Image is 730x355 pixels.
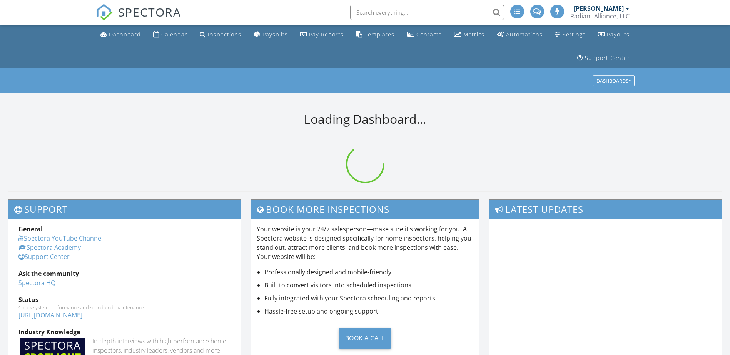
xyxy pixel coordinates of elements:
div: Settings [563,31,586,38]
a: Support Center [574,51,633,65]
li: Professionally designed and mobile-friendly [264,267,473,277]
a: Support Center [18,252,70,261]
strong: General [18,225,43,233]
a: Book a Call [257,322,473,355]
div: Check system performance and scheduled maintenance. [18,304,231,310]
div: Dashboard [109,31,141,38]
h3: Latest Updates [489,200,722,219]
div: Pay Reports [309,31,344,38]
button: Dashboards [593,76,635,86]
div: Book a Call [339,328,391,349]
a: Inspections [197,28,244,42]
div: Contacts [416,31,442,38]
a: Settings [552,28,589,42]
div: Inspections [208,31,241,38]
div: Industry Knowledge [18,327,231,337]
a: Pay Reports [297,28,347,42]
h3: Book More Inspections [251,200,479,219]
a: Calendar [150,28,190,42]
div: Support Center [585,54,630,61]
a: Payouts [595,28,633,42]
a: Automations (Basic) [494,28,546,42]
li: Fully integrated with your Spectora scheduling and reports [264,294,473,303]
p: Your website is your 24/7 salesperson—make sure it’s working for you. A Spectora website is desig... [257,224,473,261]
div: Automations [506,31,543,38]
li: Built to convert visitors into scheduled inspections [264,280,473,290]
div: Ask the community [18,269,231,278]
a: Metrics [451,28,488,42]
input: Search everything... [350,5,504,20]
div: Metrics [463,31,484,38]
a: Spectora YouTube Channel [18,234,103,242]
a: Templates [353,28,398,42]
div: Dashboards [596,78,631,84]
div: Radiant Alliance, LLC [570,12,630,20]
img: The Best Home Inspection Software - Spectora [96,4,113,21]
div: Calendar [161,31,187,38]
div: Templates [364,31,394,38]
a: Contacts [404,28,445,42]
li: Hassle-free setup and ongoing support [264,307,473,316]
h3: Support [8,200,241,219]
div: [PERSON_NAME] [574,5,624,12]
a: Spectora Academy [18,243,81,252]
a: Dashboard [97,28,144,42]
div: Status [18,295,231,304]
span: SPECTORA [118,4,181,20]
a: Spectora HQ [18,279,55,287]
a: Paysplits [251,28,291,42]
a: SPECTORA [96,10,181,27]
a: [URL][DOMAIN_NAME] [18,311,82,319]
div: Paysplits [262,31,288,38]
div: Payouts [607,31,630,38]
